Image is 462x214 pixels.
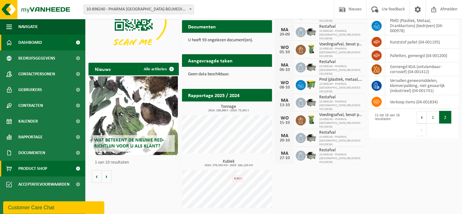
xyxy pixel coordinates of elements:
h2: Nieuws [88,63,117,75]
span: Navigatie [18,19,38,35]
div: 08-10 [278,85,291,90]
h3: Kubiek [185,159,272,167]
img: WB-0140-HPE-GN-50 [306,44,317,55]
div: 15-10 [278,121,291,125]
a: Wat betekent de nieuwe RED-richtlijn voor u als klant? [89,76,178,155]
span: 10-898240 - PHARMA [GEOGRAPHIC_DATA]-BELMEDIS HOUDENG [319,29,362,41]
img: WB-5000-GAL-GY-01 [306,26,317,37]
div: 29-09 [278,32,291,37]
span: 10-898240 - PHARMA [GEOGRAPHIC_DATA]-BELMEDIS HOUDENG [319,100,362,111]
button: Volgende [102,170,112,183]
img: WB-5000-GAL-GY-01 [306,132,317,143]
div: MA [278,151,291,156]
div: 13-10 [278,103,291,107]
div: 20-10 [278,138,291,143]
span: Acceptatievoorwaarden [18,176,70,192]
div: 9,92 t [232,175,243,182]
p: 1 van 10 resultaten [95,160,176,165]
h2: Aangevraagde taken [182,54,239,67]
span: Restafval [319,130,362,135]
h2: Documenten [182,20,222,32]
span: Voedingsafval, bevat producten van dierlijke oorsprong, onverpakt, categorie 3 [319,113,362,118]
div: MA [278,27,291,32]
span: Wat betekent de nieuwe RED-richtlijn voor u als klant? [94,138,164,149]
button: 2 [439,111,452,124]
span: Restafval [319,95,362,100]
span: Gebruikers [18,82,42,98]
h3: Tonnage [185,105,272,112]
img: WB-5000-GAL-GY-01 [306,97,317,107]
div: MA [278,98,291,103]
span: Contactpersonen [18,66,55,82]
img: WB-5000-GAL-GY-01 [306,150,317,160]
span: 10-898240 - PHARMA [GEOGRAPHIC_DATA]-BELMEDIS HOUDENG [319,65,362,76]
span: 10-898240 - PHARMA [GEOGRAPHIC_DATA]-BELMEDIS HOUDENG [319,118,362,129]
div: 11 tot 16 van 16 resultaten [372,110,410,137]
span: Product Shop [18,161,47,176]
button: Vorige [92,170,102,183]
td: PMD (Plastiek, Metaal, Drankkartons) (bedrijven) (04-000978) [385,16,459,35]
span: Restafval [319,60,362,65]
td: kunststof pallet (04-001195) [385,35,459,49]
td: gemengd KGA (ontvlambaar-corrosief) (04-001412) [385,62,459,76]
img: WB-5000-GAL-GY-01 [306,61,317,72]
span: Kalender [18,113,38,129]
p: U heeft 93 ongelezen document(en). [188,38,266,43]
span: Restafval [319,24,362,29]
div: 01-10 [278,50,291,55]
span: 10-898240 - PHARMA BELGIUM-BELMEDIS HOUDENG - HOUDENG-AIMERIES [84,5,194,14]
span: 10-898240 - PHARMA [GEOGRAPHIC_DATA]-BELMEDIS HOUDENG [319,135,362,147]
span: 10-898240 - PHARMA [GEOGRAPHIC_DATA]-BELMEDIS HOUDENG [319,153,362,164]
div: WO [278,45,291,50]
img: WB-0140-HPE-GN-50 [306,114,317,125]
span: Bedrijfsgegevens [18,50,55,66]
span: 2024: 108,985 t - 2025: 75,931 t [185,109,272,112]
span: Restafval [319,148,362,153]
td: vervallen geneesmiddelen, kleinverpakking, niet gevaarlijk (industrieel) (04-001741) [385,76,459,95]
iframe: chat widget [3,200,106,214]
td: verkoop items (04-001834) [385,95,459,109]
td: palletten, gemengd (04-001200) [385,49,459,62]
span: 10-898240 - PHARMA BELGIUM-BELMEDIS HOUDENG - HOUDENG-AIMERIES [83,5,194,14]
span: Voedingsafval, bevat producten van dierlijke oorsprong, onverpakt, categorie 3 [319,42,362,47]
button: Next [417,124,427,136]
div: WO [278,116,291,121]
button: Previous [417,111,427,124]
span: 10-898240 - PHARMA [GEOGRAPHIC_DATA]-BELMEDIS HOUDENG [319,47,362,58]
span: 2024: 276,320 m3 - 2025: 184,120 m3 [185,164,272,167]
span: Documenten [18,145,45,161]
span: 10-898240 - PHARMA [GEOGRAPHIC_DATA]-BELMEDIS HOUDENG [319,82,362,94]
a: Bekijk rapportage [225,101,271,114]
span: Pmd (plastiek, metaal, drankkartons) (bedrijven) [319,77,362,82]
a: Alle artikelen [139,63,178,75]
span: Contracten [18,98,43,113]
div: MA [278,63,291,68]
div: WO [278,80,291,85]
h2: Rapportage 2025 / 2024 [182,89,246,101]
p: Geen data beschikbaar. [188,72,266,77]
img: WB-1100-HPE-GN-50 [306,79,317,90]
div: 27-10 [278,156,291,160]
span: Rapportage [18,129,43,145]
div: 06-10 [278,68,291,72]
span: Dashboard [18,35,42,50]
button: 1 [427,111,439,124]
div: MA [278,133,291,138]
